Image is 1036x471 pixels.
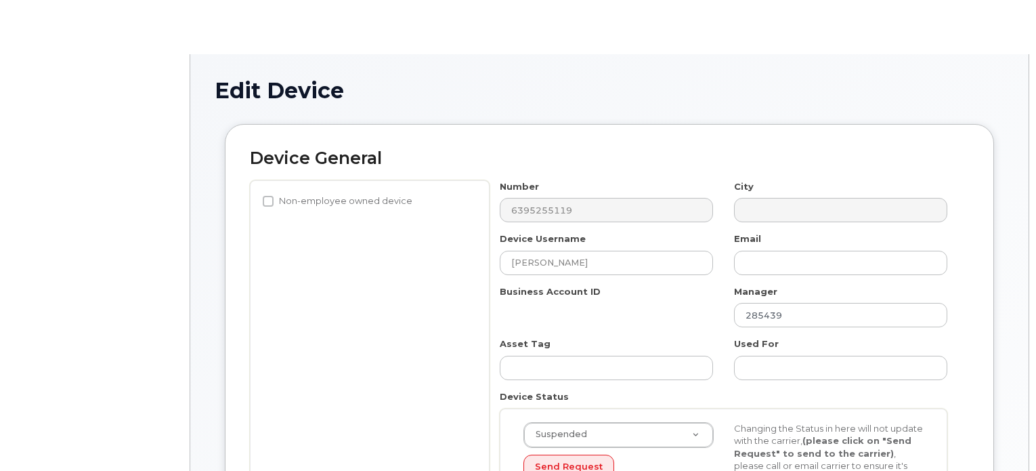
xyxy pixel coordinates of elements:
[500,337,551,350] label: Asset Tag
[263,193,412,209] label: Non-employee owned device
[500,180,539,193] label: Number
[500,285,601,298] label: Business Account ID
[215,79,1004,102] h1: Edit Device
[500,390,569,403] label: Device Status
[734,303,947,327] input: Select manager
[734,285,777,298] label: Manager
[263,196,274,207] input: Non-employee owned device
[524,423,713,447] a: Suspended
[500,232,586,245] label: Device Username
[734,337,779,350] label: Used For
[527,428,587,441] span: Suspended
[734,232,761,245] label: Email
[250,149,969,168] h2: Device General
[734,435,911,459] strong: (please click on "Send Request" to send to the carrier)
[734,180,754,193] label: City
